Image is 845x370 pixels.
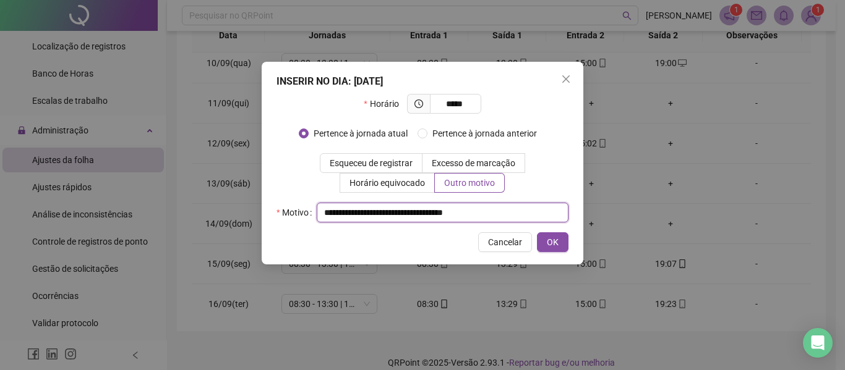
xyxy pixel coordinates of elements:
[556,69,576,89] button: Close
[277,74,568,89] div: INSERIR NO DIA : [DATE]
[414,99,423,108] span: clock-circle
[478,232,532,252] button: Cancelar
[432,158,515,168] span: Excesso de marcação
[309,127,413,140] span: Pertence à jornada atual
[444,178,495,188] span: Outro motivo
[537,232,568,252] button: OK
[561,74,571,84] span: close
[277,203,317,222] label: Motivo
[803,328,833,358] div: Open Intercom Messenger
[364,94,406,114] label: Horário
[547,235,559,249] span: OK
[350,178,425,188] span: Horário equivocado
[427,127,542,140] span: Pertence à jornada anterior
[488,235,522,249] span: Cancelar
[330,158,413,168] span: Esqueceu de registrar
